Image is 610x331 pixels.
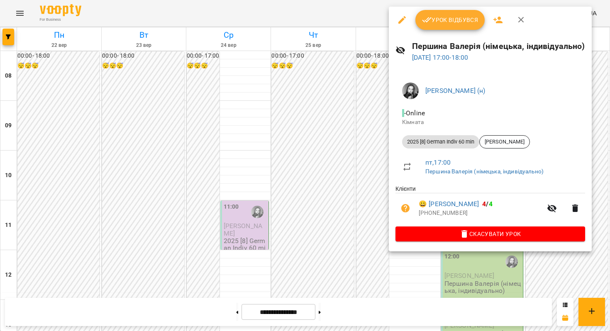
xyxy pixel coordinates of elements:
b: / [482,200,492,208]
p: Кімната [402,118,578,127]
a: 😀 [PERSON_NAME] [419,199,479,209]
ul: Клієнти [395,185,585,226]
a: [PERSON_NAME] (н) [425,87,486,95]
a: [DATE] 17:00-18:00 [412,54,468,61]
span: Скасувати Урок [402,229,578,239]
a: Першина Валерія (німецька, індивідуально) [425,168,544,175]
span: Урок відбувся [422,15,478,25]
p: [PHONE_NUMBER] [419,209,542,217]
h6: Першина Валерія (німецька, індивідуально) [412,40,585,53]
span: 4 [482,200,486,208]
span: 2025 [8] German Indiv 60 min [402,138,479,146]
span: [PERSON_NAME] [480,138,529,146]
button: Візит ще не сплачено. Додати оплату? [395,198,415,218]
span: - Online [402,109,427,117]
a: пт , 17:00 [425,158,451,166]
img: 9e1ebfc99129897ddd1a9bdba1aceea8.jpg [402,83,419,99]
button: Скасувати Урок [395,226,585,241]
button: Урок відбувся [415,10,485,30]
span: 4 [489,200,493,208]
div: [PERSON_NAME] [479,135,530,148]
